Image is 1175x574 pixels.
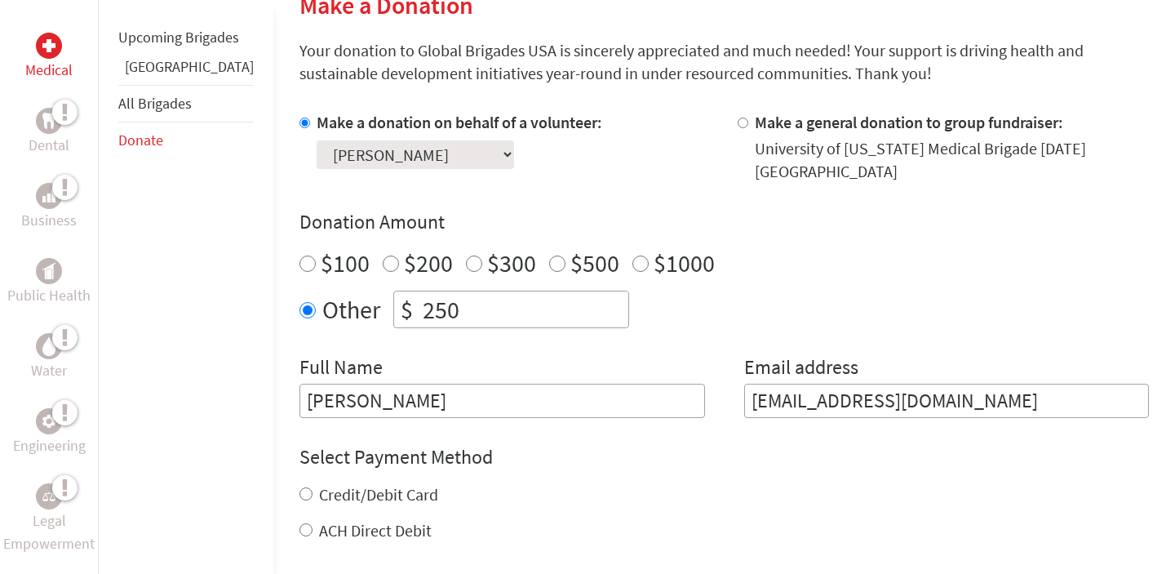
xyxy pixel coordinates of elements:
label: Email address [744,354,858,384]
img: Medical [42,39,55,52]
img: Public Health [42,263,55,279]
div: Business [36,183,62,209]
img: Business [42,189,55,202]
div: $ [394,291,419,327]
a: DentalDental [29,108,69,157]
p: Your donation to Global Brigades USA is sincerely appreciated and much needed! Your support is dr... [299,39,1149,85]
a: Upcoming Brigades [118,28,239,47]
a: WaterWater [31,333,67,382]
a: Legal EmpowermentLegal Empowerment [3,483,95,555]
input: Your Email [744,384,1150,418]
a: MedicalMedical [25,33,73,82]
div: Engineering [36,408,62,434]
label: Make a general donation to group fundraiser: [755,112,1063,132]
label: Make a donation on behalf of a volunteer: [317,112,602,132]
p: Public Health [7,284,91,307]
div: Legal Empowerment [36,483,62,509]
p: Business [21,209,77,232]
label: Other [322,291,380,328]
input: Enter Full Name [299,384,705,418]
p: Dental [29,134,69,157]
h4: Select Payment Method [299,444,1149,470]
div: Public Health [36,258,62,284]
label: Credit/Debit Card [319,484,438,505]
li: Donate [118,122,254,158]
label: $100 [321,247,370,278]
label: $200 [404,247,453,278]
div: University of [US_STATE] Medical Brigade [DATE] [GEOGRAPHIC_DATA] [755,137,1150,183]
li: Guatemala [118,56,254,85]
div: Water [36,333,62,359]
div: Medical [36,33,62,59]
a: Public HealthPublic Health [7,258,91,307]
a: Donate [118,131,163,149]
h4: Donation Amount [299,209,1149,235]
label: $1000 [654,247,715,278]
img: Water [42,336,55,355]
p: Engineering [13,434,86,457]
input: Enter Amount [419,291,628,327]
label: $300 [487,247,536,278]
a: EngineeringEngineering [13,408,86,457]
img: Engineering [42,415,55,428]
p: Legal Empowerment [3,509,95,555]
li: All Brigades [118,85,254,122]
img: Legal Empowerment [42,492,55,501]
a: [GEOGRAPHIC_DATA] [125,57,254,76]
img: Dental [42,113,55,128]
p: Medical [25,59,73,82]
label: Full Name [299,354,383,384]
a: All Brigades [118,94,192,113]
p: Water [31,359,67,382]
label: $500 [570,247,619,278]
label: ACH Direct Debit [319,520,432,541]
li: Upcoming Brigades [118,20,254,56]
a: BusinessBusiness [21,183,77,232]
div: Dental [36,108,62,134]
